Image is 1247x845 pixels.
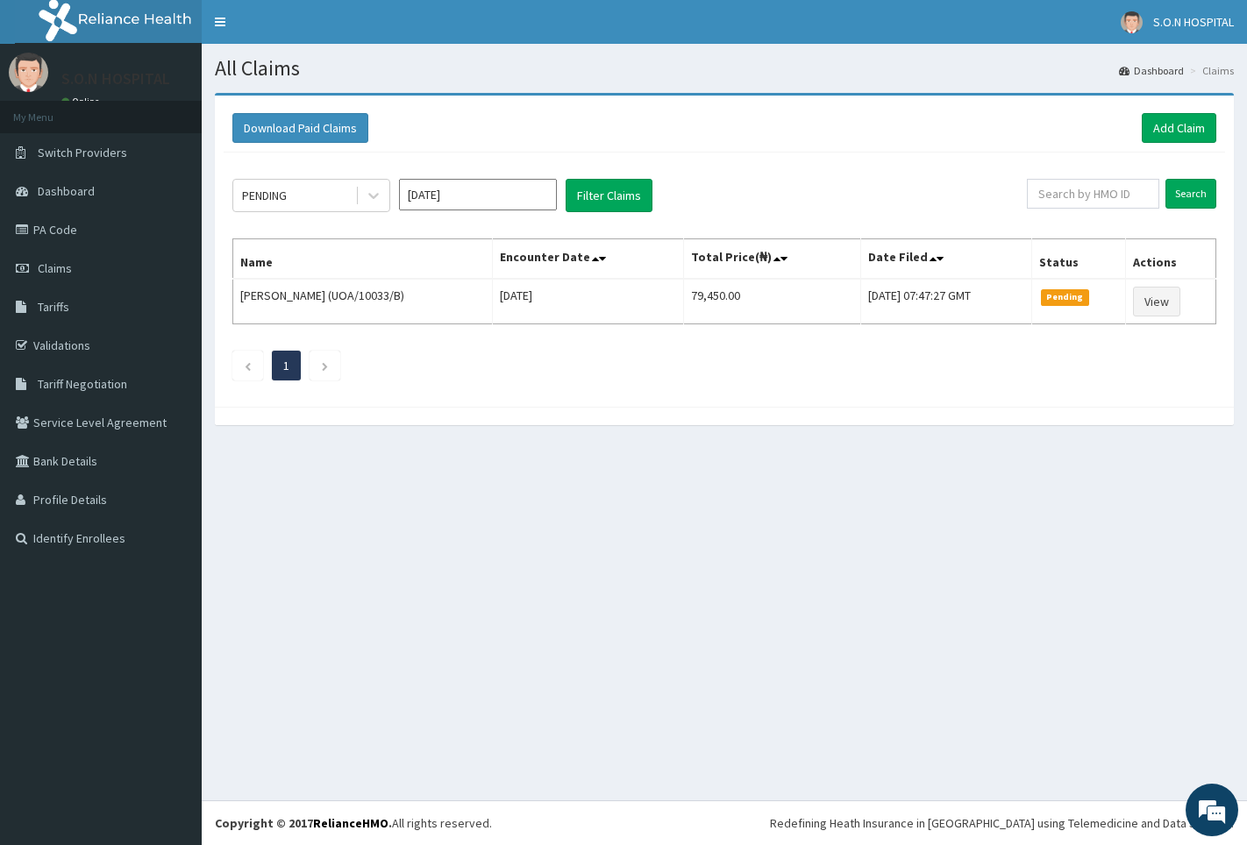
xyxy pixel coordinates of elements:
a: View [1133,287,1180,316]
li: Claims [1186,63,1234,78]
input: Search [1165,179,1216,209]
img: User Image [1121,11,1143,33]
th: Actions [1125,239,1215,280]
a: Dashboard [1119,63,1184,78]
th: Encounter Date [493,239,684,280]
button: Filter Claims [566,179,652,212]
a: Page 1 is your current page [283,358,289,373]
th: Date Filed [861,239,1032,280]
span: Tariffs [38,299,69,315]
th: Name [233,239,493,280]
a: Next page [321,358,329,373]
span: Switch Providers [38,145,127,160]
button: Download Paid Claims [232,113,368,143]
span: Pending [1041,289,1089,305]
span: Claims [38,260,72,276]
p: S.O.N HOSPITAL [61,71,170,87]
td: [DATE] 07:47:27 GMT [861,279,1032,324]
img: User Image [9,53,48,92]
td: [DATE] [493,279,684,324]
th: Status [1031,239,1125,280]
td: [PERSON_NAME] (UOA/10033/B) [233,279,493,324]
a: RelianceHMO [313,815,388,831]
th: Total Price(₦) [684,239,861,280]
span: Tariff Negotiation [38,376,127,392]
div: Redefining Heath Insurance in [GEOGRAPHIC_DATA] using Telemedicine and Data Science! [770,814,1234,832]
a: Online [61,96,103,108]
div: PENDING [242,187,287,204]
input: Select Month and Year [399,179,557,210]
a: Previous page [244,358,252,373]
span: S.O.N HOSPITAL [1153,14,1234,30]
input: Search by HMO ID [1027,179,1159,209]
footer: All rights reserved. [202,800,1247,845]
span: Dashboard [38,183,95,199]
strong: Copyright © 2017 . [215,815,392,831]
td: 79,450.00 [684,279,861,324]
h1: All Claims [215,57,1234,80]
a: Add Claim [1142,113,1216,143]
